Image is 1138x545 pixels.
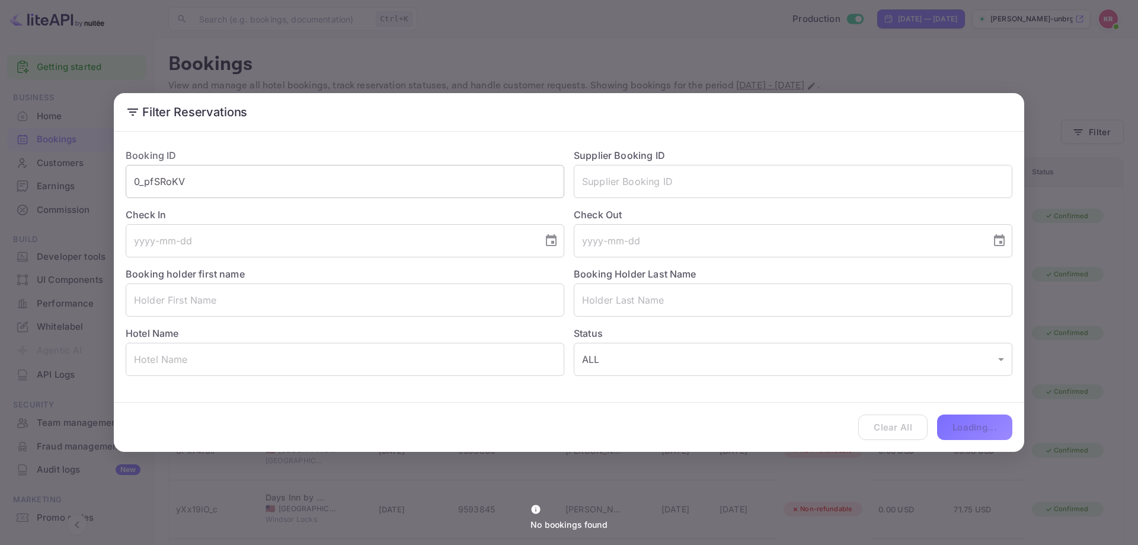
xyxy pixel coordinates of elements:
[126,327,179,339] label: Hotel Name
[574,268,696,280] label: Booking Holder Last Name
[574,283,1012,317] input: Holder Last Name
[114,93,1024,131] h2: Filter Reservations
[539,229,563,253] button: Choose date
[126,283,564,317] input: Holder First Name
[126,208,564,222] label: Check In
[126,224,535,257] input: yyyy-mm-dd
[574,224,983,257] input: yyyy-mm-dd
[574,149,665,161] label: Supplier Booking ID
[126,343,564,376] input: Hotel Name
[987,229,1011,253] button: Choose date
[574,343,1012,376] div: ALL
[574,208,1012,222] label: Check Out
[126,268,245,280] label: Booking holder first name
[126,165,564,198] input: Booking ID
[574,165,1012,198] input: Supplier Booking ID
[126,149,177,161] label: Booking ID
[574,326,1012,340] label: Status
